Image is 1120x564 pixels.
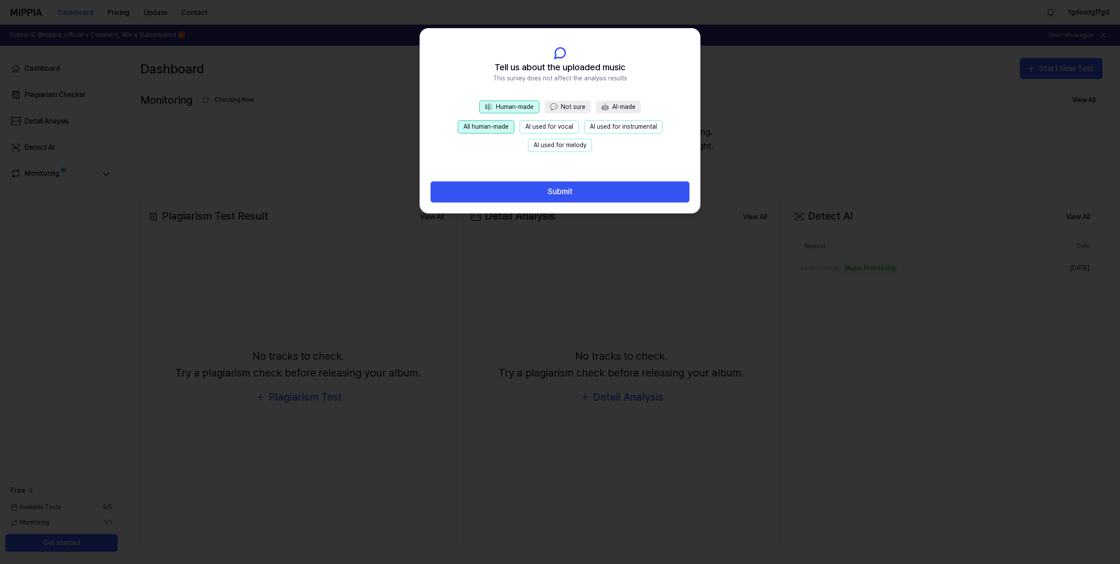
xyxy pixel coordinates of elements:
button: AI used for melody [528,139,592,152]
button: All human-made [458,120,514,134]
span: This survey does not affect the analysis results [493,74,627,83]
button: 🤖AI-made [596,101,641,114]
span: 🎼 [485,103,492,110]
span: 💬 [550,103,557,110]
button: AI used for vocal [520,120,579,134]
button: AI used for instrumental [584,120,663,134]
button: 🎼Human-made [479,101,539,114]
span: 🤖 [601,103,609,110]
button: Submit [431,181,689,202]
button: 💬Not sure [545,101,591,114]
span: Tell us about the uploaded music [495,60,625,74]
